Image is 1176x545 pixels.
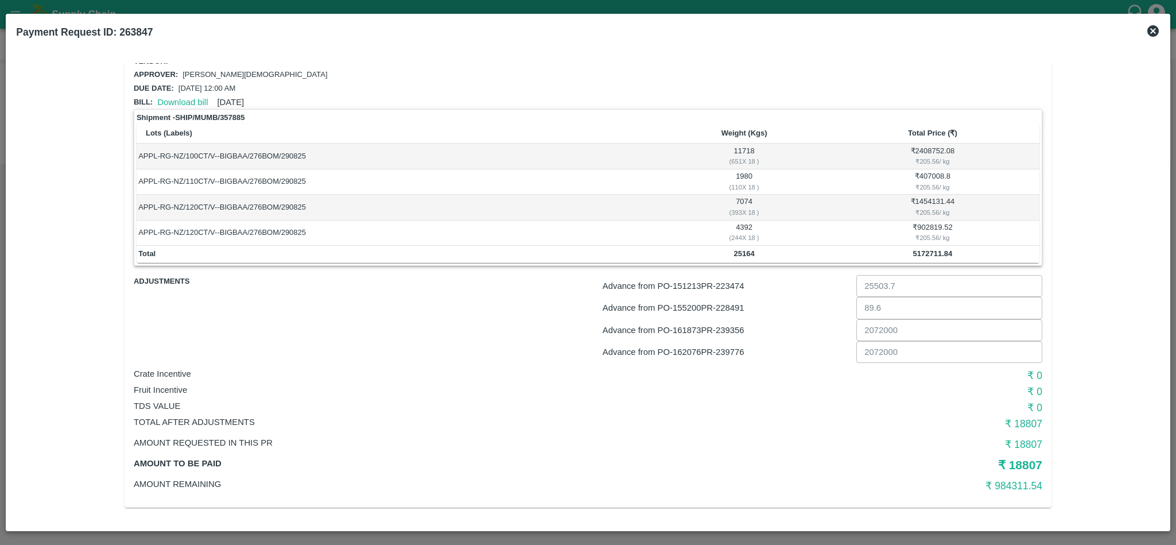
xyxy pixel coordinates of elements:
[739,436,1042,453] h6: ₹ 18807
[826,144,1039,169] td: ₹ 2408752.08
[913,249,953,258] b: 5172711.84
[665,182,824,192] div: ( 110 X 18 )
[828,207,1038,218] div: ₹ 205.56 / kg
[134,457,739,470] p: Amount to be paid
[826,221,1039,246] td: ₹ 902819.52
[134,98,153,106] span: Bill:
[137,169,662,195] td: APPL-RG-NZ/110CT/V--BIGBAA/276BOM/290825
[134,70,178,79] span: Approver:
[665,156,824,167] div: ( 651 X 18 )
[603,324,852,337] p: Advance from PO- 161873 PR- 239356
[157,98,208,107] a: Download bill
[16,26,153,38] b: Payment Request ID: 263847
[603,302,852,314] p: Advance from PO- 155200 PR- 228491
[134,84,174,92] span: Due date:
[739,400,1042,416] h6: ₹ 0
[828,233,1038,243] div: ₹ 205.56 / kg
[662,144,825,169] td: 11718
[828,182,1038,192] div: ₹ 205.56 / kg
[739,384,1042,400] h6: ₹ 0
[662,195,825,220] td: 7074
[183,69,327,80] p: [PERSON_NAME][DEMOGRAPHIC_DATA]
[739,457,1042,473] h5: ₹ 18807
[856,341,1042,363] input: Advance
[828,156,1038,167] div: ₹ 205.56 / kg
[665,207,824,218] div: ( 393 X 18 )
[137,221,662,246] td: APPL-RG-NZ/120CT/V--BIGBAA/276BOM/290825
[721,129,767,137] b: Weight (Kgs)
[856,319,1042,341] input: Advance
[734,249,755,258] b: 25164
[178,83,235,94] p: [DATE] 12:00 AM
[134,478,739,490] p: Amount Remaining
[856,275,1042,297] input: Advance
[662,221,825,246] td: 4392
[134,384,739,396] p: Fruit Incentive
[217,98,244,107] span: [DATE]
[739,416,1042,432] h6: ₹ 18807
[908,129,957,137] b: Total Price (₹)
[826,195,1039,220] td: ₹ 1454131.44
[603,346,852,358] p: Advance from PO- 162076 PR- 239776
[134,368,739,380] p: Crate Incentive
[739,478,1042,494] h6: ₹ 984311.54
[134,416,739,428] p: Total After adjustments
[856,297,1042,319] input: Advance
[826,169,1039,195] td: ₹ 407008.8
[137,112,245,123] strong: Shipment - SHIP/MUMB/357885
[134,275,285,288] span: Adjustments
[739,368,1042,384] h6: ₹ 0
[665,233,824,243] div: ( 244 X 18 )
[137,144,662,169] td: APPL-RG-NZ/100CT/V--BIGBAA/276BOM/290825
[137,195,662,220] td: APPL-RG-NZ/120CT/V--BIGBAA/276BOM/290825
[134,400,739,412] p: TDS VALUE
[134,436,739,449] p: Amount Requested in this PR
[662,169,825,195] td: 1980
[603,280,852,292] p: Advance from PO- 151213 PR- 223474
[146,129,192,137] b: Lots (Labels)
[138,249,156,258] b: Total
